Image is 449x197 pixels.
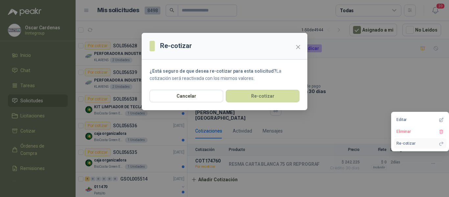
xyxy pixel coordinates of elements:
span: close [295,44,301,50]
p: La cotización será reactivada con los mismos valores. [150,67,299,82]
strong: ¿Está seguro de que desea re-cotizar para esta solicitud? [150,68,276,74]
button: Close [293,42,303,52]
h3: Re-cotizar [160,41,192,51]
button: Re-cotizar [226,90,299,102]
button: Cancelar [150,90,223,102]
